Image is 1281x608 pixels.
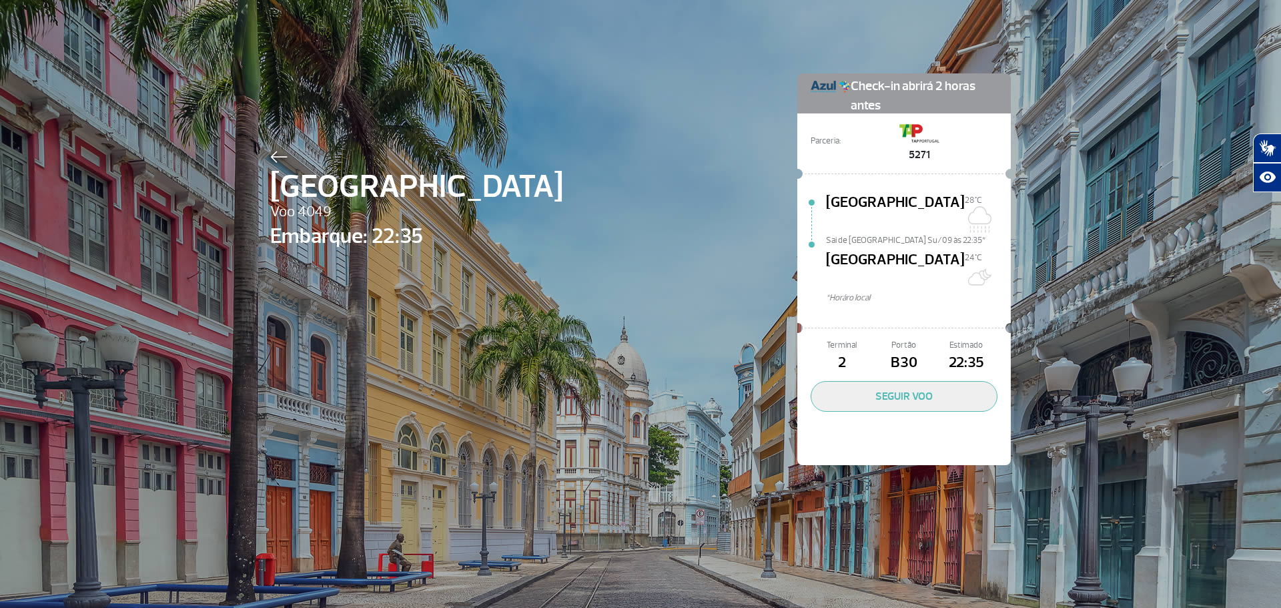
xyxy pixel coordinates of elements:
span: [GEOGRAPHIC_DATA] [826,192,965,234]
span: Terminal [811,339,873,352]
span: Embarque: 22:35 [270,220,563,252]
span: 2 [811,352,873,374]
span: 22:35 [935,352,997,374]
span: 5271 [899,147,939,163]
span: Check-in abrirá 2 horas antes [851,73,997,115]
span: Sai de [GEOGRAPHIC_DATA] Su/09 às 22:35* [826,234,1011,244]
span: 24°C [965,252,982,263]
span: *Horáro local [826,292,1011,304]
span: [GEOGRAPHIC_DATA] [826,249,965,292]
span: Parceria: [811,135,841,147]
span: B30 [873,352,935,374]
button: Abrir recursos assistivos. [1253,163,1281,192]
span: Estimado [935,339,997,352]
span: [GEOGRAPHIC_DATA] [270,163,563,211]
span: Voo 4049 [270,201,563,224]
div: Plugin de acessibilidade da Hand Talk. [1253,133,1281,192]
button: Abrir tradutor de língua de sinais. [1253,133,1281,163]
span: 28°C [965,195,982,206]
img: Nublado [965,206,991,233]
img: Muitas nuvens [965,264,991,290]
button: SEGUIR VOO [811,381,997,412]
span: Portão [873,339,935,352]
